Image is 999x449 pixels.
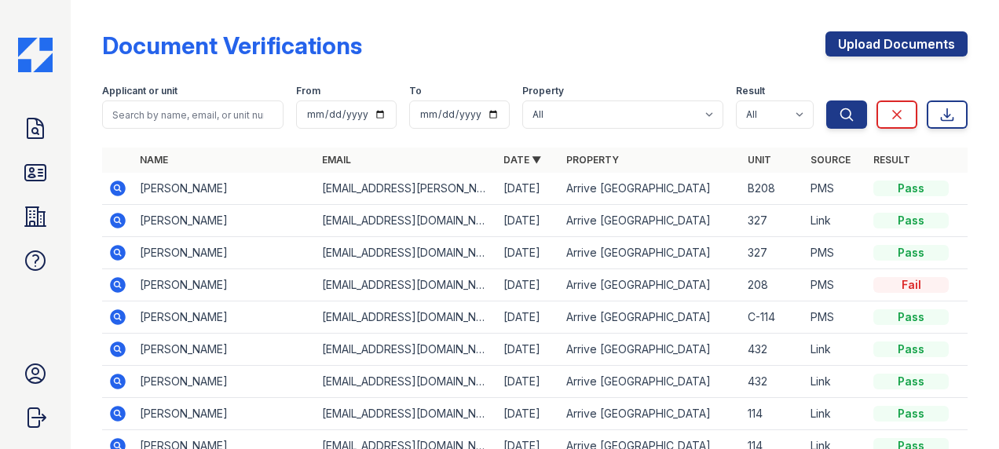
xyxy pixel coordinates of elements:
td: [PERSON_NAME] [134,237,315,269]
div: Pass [873,406,949,422]
img: CE_Icon_Blue-c292c112584629df590d857e76928e9f676e5b41ef8f769ba2f05ee15b207248.png [18,38,53,72]
td: [DATE] [497,366,560,398]
td: Arrive [GEOGRAPHIC_DATA] [560,398,741,430]
div: Pass [873,181,949,196]
td: [EMAIL_ADDRESS][DOMAIN_NAME] [316,269,497,301]
td: Arrive [GEOGRAPHIC_DATA] [560,173,741,205]
td: [DATE] [497,269,560,301]
td: [DATE] [497,334,560,366]
td: 114 [741,398,804,430]
td: [EMAIL_ADDRESS][DOMAIN_NAME] [316,398,497,430]
td: [PERSON_NAME] [134,398,315,430]
td: [EMAIL_ADDRESS][PERSON_NAME][DOMAIN_NAME] [316,173,497,205]
td: Link [804,398,867,430]
a: Email [322,154,351,166]
td: Arrive [GEOGRAPHIC_DATA] [560,301,741,334]
td: [EMAIL_ADDRESS][DOMAIN_NAME] [316,205,497,237]
div: Document Verifications [102,31,362,60]
a: Date ▼ [503,154,541,166]
td: 432 [741,366,804,398]
td: [DATE] [497,237,560,269]
td: Arrive [GEOGRAPHIC_DATA] [560,366,741,398]
td: 327 [741,237,804,269]
td: [DATE] [497,301,560,334]
td: [EMAIL_ADDRESS][DOMAIN_NAME] [316,334,497,366]
label: To [409,85,422,97]
label: From [296,85,320,97]
td: [EMAIL_ADDRESS][DOMAIN_NAME] [316,301,497,334]
td: 432 [741,334,804,366]
td: Arrive [GEOGRAPHIC_DATA] [560,205,741,237]
td: Link [804,205,867,237]
div: Pass [873,374,949,389]
td: [PERSON_NAME] [134,205,315,237]
label: Applicant or unit [102,85,177,97]
td: 327 [741,205,804,237]
td: [DATE] [497,173,560,205]
label: Result [736,85,765,97]
td: [EMAIL_ADDRESS][DOMAIN_NAME] [316,366,497,398]
a: Source [811,154,851,166]
td: Arrive [GEOGRAPHIC_DATA] [560,237,741,269]
a: Name [140,154,168,166]
iframe: chat widget [933,386,983,433]
td: PMS [804,173,867,205]
a: Property [566,154,619,166]
a: Result [873,154,910,166]
td: Link [804,366,867,398]
td: [DATE] [497,205,560,237]
td: [PERSON_NAME] [134,269,315,301]
td: [PERSON_NAME] [134,334,315,366]
div: Pass [873,245,949,261]
div: Pass [873,309,949,325]
input: Search by name, email, or unit number [102,100,284,129]
td: [PERSON_NAME] [134,301,315,334]
td: B208 [741,173,804,205]
td: PMS [804,269,867,301]
label: Property [522,85,564,97]
a: Unit [748,154,771,166]
td: [DATE] [497,398,560,430]
td: Link [804,334,867,366]
td: [PERSON_NAME] [134,366,315,398]
div: Pass [873,213,949,228]
td: [EMAIL_ADDRESS][DOMAIN_NAME] [316,237,497,269]
td: PMS [804,237,867,269]
div: Pass [873,341,949,357]
td: 208 [741,269,804,301]
a: Upload Documents [825,31,968,57]
td: PMS [804,301,867,334]
td: Arrive [GEOGRAPHIC_DATA] [560,334,741,366]
td: C-114 [741,301,804,334]
td: [PERSON_NAME] [134,173,315,205]
div: Fail [873,277,949,293]
td: Arrive [GEOGRAPHIC_DATA] [560,269,741,301]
